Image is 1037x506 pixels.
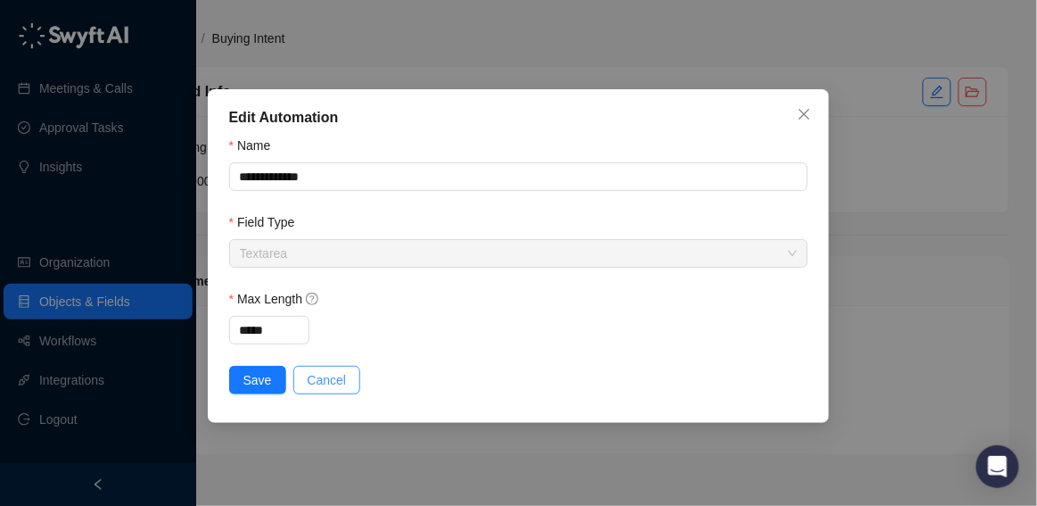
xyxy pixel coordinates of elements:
button: Close [790,100,819,129]
button: Save [229,366,286,394]
label: Name [229,136,284,155]
span: Textarea [240,240,798,267]
input: Name [229,162,809,191]
div: Edit Automation [229,107,809,129]
span: Save [243,370,272,390]
span: question-circle [306,293,318,305]
button: Cancel [293,366,361,394]
label: Field Type [229,212,308,232]
label: Max Length [229,289,332,309]
span: Cancel [308,370,347,390]
input: Max Length [230,317,309,344]
span: close [797,107,811,121]
div: Open Intercom Messenger [976,445,1019,488]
